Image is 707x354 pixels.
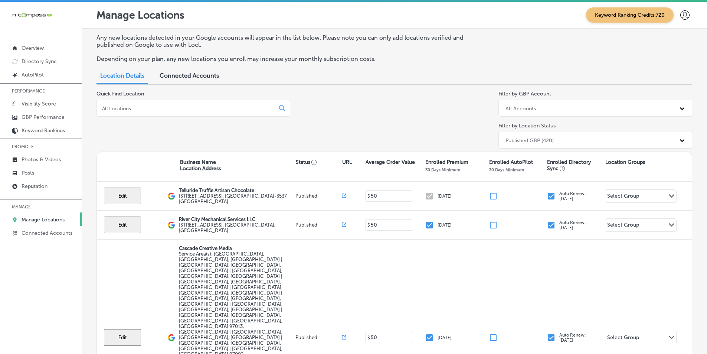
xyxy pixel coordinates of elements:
[179,188,293,193] p: Telluride Truffle Artisan Chocolate
[22,230,72,236] p: Connected Accounts
[342,159,352,165] p: URL
[160,72,219,79] span: Connected Accounts
[101,105,273,112] input: All Locations
[366,159,415,165] p: Average Order Value
[104,329,141,346] button: Edit
[22,58,57,65] p: Directory Sync
[179,222,293,233] label: [STREET_ADDRESS] , [GEOGRAPHIC_DATA], [GEOGRAPHIC_DATA]
[179,193,293,204] label: [STREET_ADDRESS] , [GEOGRAPHIC_DATA]-3537, [GEOGRAPHIC_DATA]
[22,72,44,78] p: AutoPilot
[96,9,184,21] p: Manage Locations
[96,34,484,48] p: Any new locations detected in your Google accounts will appear in the list below. Please note you...
[367,194,370,199] p: $
[96,55,484,62] p: Depending on your plan, any new locations you enroll may increase your monthly subscription costs.
[505,137,554,143] div: Published GBP (420)
[425,167,460,172] p: 30 Days Minimum
[168,221,175,229] img: logo
[22,156,61,163] p: Photos & Videos
[438,223,452,228] p: [DATE]
[22,114,65,120] p: GBP Performance
[498,91,551,97] label: Filter by GBP Account
[559,332,586,343] p: Auto Renew: [DATE]
[22,45,44,51] p: Overview
[295,193,342,199] p: Published
[104,217,141,233] button: Edit
[179,246,293,251] p: Cascade Creative Media
[22,127,65,134] p: Keyword Rankings
[489,167,524,172] p: 30 Days Minimum
[607,193,639,201] div: Select Group
[22,101,56,107] p: Visibility Score
[559,220,586,230] p: Auto Renew: [DATE]
[12,12,53,19] img: 660ab0bf-5cc7-4cb8-ba1c-48b5ae0f18e60NCTV_CLogo_TV_Black_-500x88.png
[168,192,175,200] img: logo
[607,334,639,343] div: Select Group
[22,183,48,189] p: Reputation
[100,72,144,79] span: Location Details
[22,217,65,223] p: Manage Locations
[367,335,370,340] p: $
[168,334,175,341] img: logo
[605,159,645,165] p: Location Groups
[425,159,468,165] p: Enrolled Premium
[296,159,342,165] p: Status
[489,159,533,165] p: Enrolled AutoPilot
[22,170,34,176] p: Posts
[179,217,293,222] p: River City Mechanical Services LLC
[559,191,586,201] p: Auto Renew: [DATE]
[607,222,639,230] div: Select Group
[498,123,556,129] label: Filter by Location Status
[104,188,141,204] button: Edit
[295,335,342,340] p: Published
[586,7,674,23] span: Keyword Ranking Credits: 720
[438,194,452,199] p: [DATE]
[180,159,221,172] p: Business Name Location Address
[438,335,452,340] p: [DATE]
[505,105,536,111] div: All Accounts
[295,222,342,228] p: Published
[367,223,370,228] p: $
[547,159,601,172] p: Enrolled Directory Sync
[96,91,144,97] label: Quick Find Location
